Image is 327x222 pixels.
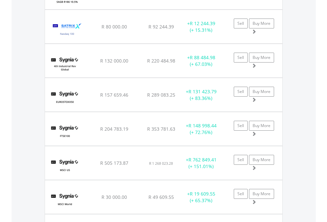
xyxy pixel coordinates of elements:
[190,191,215,197] span: R 19 609.55
[190,20,215,26] span: R 12 244.39
[102,194,127,200] span: R 30 000.00
[147,92,175,98] span: R 289 083.25
[181,191,222,204] div: + (+ 65.37%)
[188,122,217,129] span: R 148 998.44
[181,122,222,136] div: + (+ 72.76%)
[100,58,128,64] span: R 132 000.00
[249,87,274,97] a: Buy More
[181,20,222,33] div: + (+ 15.31%)
[249,53,274,63] a: Buy More
[148,23,174,30] span: R 92 244.39
[234,19,248,28] a: Sell
[234,87,248,97] a: Sell
[148,194,174,200] span: R 49 609.55
[190,54,215,61] span: R 88 484.98
[48,52,82,76] img: EQU.ZA.SYG4IR.png
[188,156,217,163] span: R 762 849.41
[100,126,128,132] span: R 204 783.19
[147,58,175,64] span: R 220 484.98
[234,189,248,199] a: Sell
[181,54,222,67] div: + (+ 67.03%)
[249,189,274,199] a: Buy More
[48,86,82,110] img: EQU.ZA.SYGEU.png
[102,23,127,30] span: R 80 000.00
[147,126,175,132] span: R 353 781.63
[249,121,274,131] a: Buy More
[149,161,173,166] span: R 1 268 023.28
[100,160,128,166] span: R 505 173.87
[48,18,86,42] img: EQU.ZA.STXNDQ.png
[234,155,248,165] a: Sell
[234,53,248,63] a: Sell
[249,155,274,165] a: Buy More
[249,19,274,28] a: Buy More
[100,92,128,98] span: R 157 659.46
[181,156,222,170] div: + (+ 151.01%)
[48,120,82,144] img: EQU.ZA.SYGUK.png
[48,189,82,212] img: EQU.ZA.SYGWD.png
[188,88,217,95] span: R 131 423.79
[48,155,82,178] img: EQU.ZA.SYGUS.png
[234,121,248,131] a: Sell
[181,88,222,102] div: + (+ 83.36%)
